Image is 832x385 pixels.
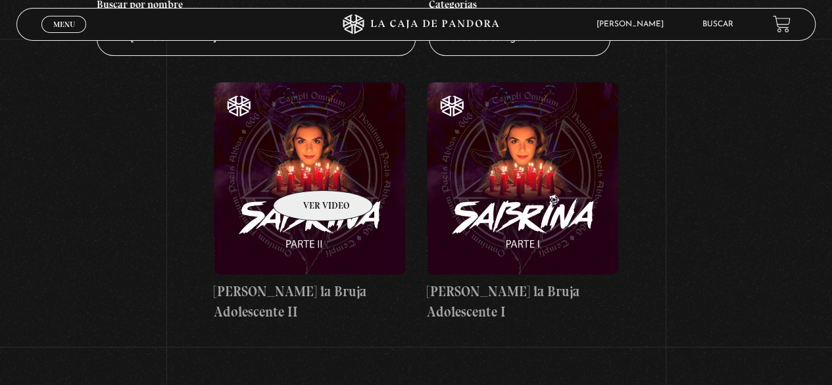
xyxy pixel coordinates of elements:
[702,20,733,28] a: Buscar
[53,20,75,28] span: Menu
[590,20,677,28] span: [PERSON_NAME]
[427,82,618,322] a: [PERSON_NAME] la Bruja Adolescente I
[773,15,791,33] a: View your shopping cart
[214,82,405,322] a: [PERSON_NAME] la Bruja Adolescente II
[427,281,618,322] h4: [PERSON_NAME] la Bruja Adolescente I
[214,281,405,322] h4: [PERSON_NAME] la Bruja Adolescente II
[49,31,80,40] span: Cerrar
